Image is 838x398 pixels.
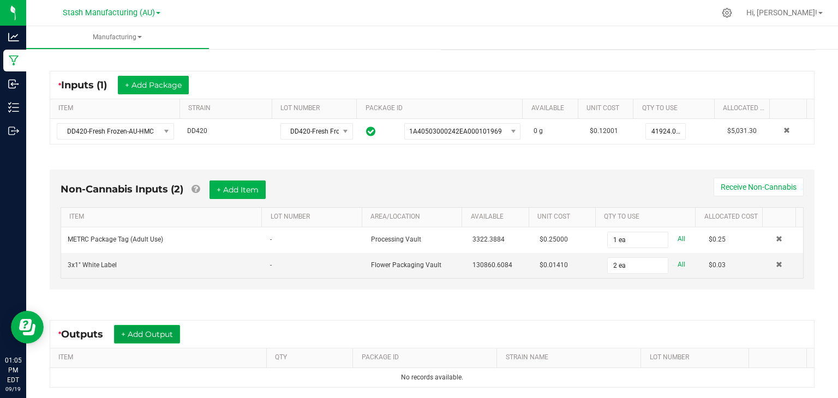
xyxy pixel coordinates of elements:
button: + Add Output [114,325,180,343]
span: Stash Manufacturing (AU) [63,8,155,17]
span: Manufacturing [26,33,209,42]
span: METRC Package Tag (Adult Use) [68,236,163,243]
a: LOT NUMBERSortable [271,213,358,221]
inline-svg: Manufacturing [8,55,19,66]
span: Outputs [61,328,114,340]
a: Allocated CostSortable [704,213,758,221]
span: - [270,261,272,269]
a: ITEMSortable [58,104,175,113]
span: $0.03 [709,261,726,269]
span: $0.25 [709,236,726,243]
a: AVAILABLESortable [471,213,525,221]
p: 09/19 [5,385,21,393]
span: 1A40503000242EA000101969 [409,128,502,135]
span: DD420-Fresh Frozen-AU-HMC [57,124,160,139]
span: NO DATA FOUND [404,123,520,140]
a: LOT NUMBERSortable [650,353,745,362]
a: PACKAGE IDSortable [362,353,493,362]
span: Hi, [PERSON_NAME]! [746,8,817,17]
span: DD420-Fresh Frozen-AU-HMC-9.18.25 [281,124,339,139]
span: $0.25000 [540,236,568,243]
iframe: Resource center [11,311,44,343]
span: 0 [534,127,537,135]
span: NO DATA FOUND [57,123,174,140]
a: AREA/LOCATIONSortable [370,213,458,221]
span: g [539,127,543,135]
span: Inputs (1) [61,79,118,91]
a: STRAINSortable [188,104,267,113]
a: ITEMSortable [58,353,262,362]
a: QTY TO USESortable [642,104,710,113]
inline-svg: Analytics [8,32,19,43]
a: ITEMSortable [69,213,257,221]
span: Non-Cannabis Inputs (2) [61,183,183,195]
button: + Add Package [118,76,189,94]
span: - [270,236,272,243]
td: No records available. [50,368,814,387]
a: QTY TO USESortable [604,213,691,221]
a: Manufacturing [26,26,209,49]
a: All [678,232,685,246]
span: 130860.6084 [472,261,512,269]
a: Unit CostSortable [586,104,629,113]
a: LOT NUMBERSortable [280,104,352,113]
button: + Add Item [209,180,266,199]
a: Unit CostSortable [537,213,591,221]
a: Sortable [779,104,803,113]
a: Add Non-Cannabis items that were also consumed in the run (e.g. gloves and packaging); Also add N... [191,183,200,195]
span: $5,031.30 [727,127,757,135]
div: Manage settings [720,8,734,18]
a: AVAILABLESortable [531,104,574,113]
span: $0.12001 [590,127,618,135]
span: Flower Packaging Vault [371,261,441,269]
a: PACKAGE IDSortable [366,104,519,113]
a: STRAIN NAMESortable [506,353,637,362]
span: $0.01410 [540,261,568,269]
inline-svg: Inbound [8,79,19,89]
a: All [678,257,685,272]
button: Receive Non-Cannabis [714,178,804,196]
span: In Sync [366,125,375,138]
span: Processing Vault [371,236,421,243]
a: Sortable [771,213,792,221]
p: 01:05 PM EDT [5,355,21,385]
inline-svg: Inventory [8,102,19,113]
inline-svg: Outbound [8,125,19,136]
span: 3x1" White Label [68,261,117,269]
span: 3322.3884 [472,236,505,243]
span: DD420 [187,127,207,135]
a: Allocated CostSortable [723,104,765,113]
a: QTYSortable [275,353,349,362]
a: Sortable [758,353,803,362]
